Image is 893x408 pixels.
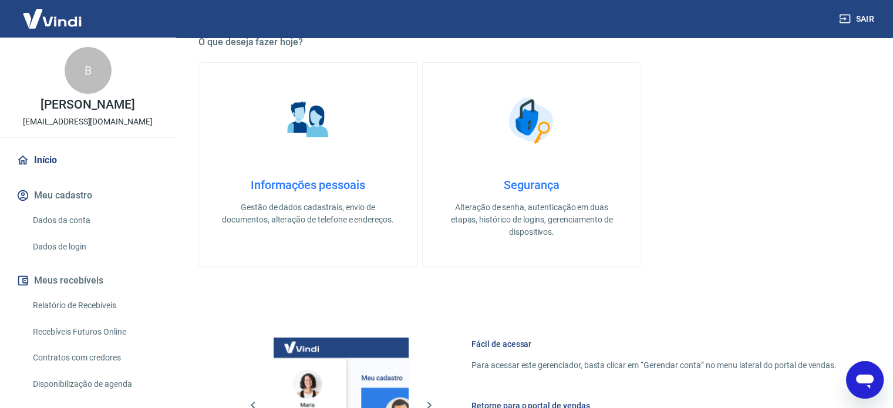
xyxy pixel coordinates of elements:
h5: O que deseja fazer hoje? [198,36,865,48]
h4: Informações pessoais [218,178,398,192]
h4: Segurança [442,178,622,192]
button: Meus recebíveis [14,268,161,294]
a: Dados da conta [28,208,161,232]
h6: Fácil de acessar [471,338,837,350]
a: Disponibilização de agenda [28,372,161,396]
img: Informações pessoais [279,91,338,150]
iframe: Botão para abrir a janela de mensagens [846,361,884,399]
img: Vindi [14,1,90,36]
a: Recebíveis Futuros Online [28,320,161,344]
a: SegurançaSegurançaAlteração de senha, autenticação em duas etapas, histórico de logins, gerenciam... [422,62,641,267]
a: Relatório de Recebíveis [28,294,161,318]
p: Gestão de dados cadastrais, envio de documentos, alteração de telefone e endereços. [218,201,398,226]
button: Meu cadastro [14,183,161,208]
div: B [65,47,112,94]
p: Para acessar este gerenciador, basta clicar em “Gerenciar conta” no menu lateral do portal de ven... [471,359,837,372]
a: Dados de login [28,235,161,259]
p: Alteração de senha, autenticação em duas etapas, histórico de logins, gerenciamento de dispositivos. [442,201,622,238]
button: Sair [837,8,879,30]
a: Informações pessoaisInformações pessoaisGestão de dados cadastrais, envio de documentos, alteraçã... [198,62,417,267]
img: Segurança [503,91,561,150]
a: Contratos com credores [28,346,161,370]
p: [EMAIL_ADDRESS][DOMAIN_NAME] [23,116,153,128]
p: [PERSON_NAME] [41,99,134,111]
a: Início [14,147,161,173]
